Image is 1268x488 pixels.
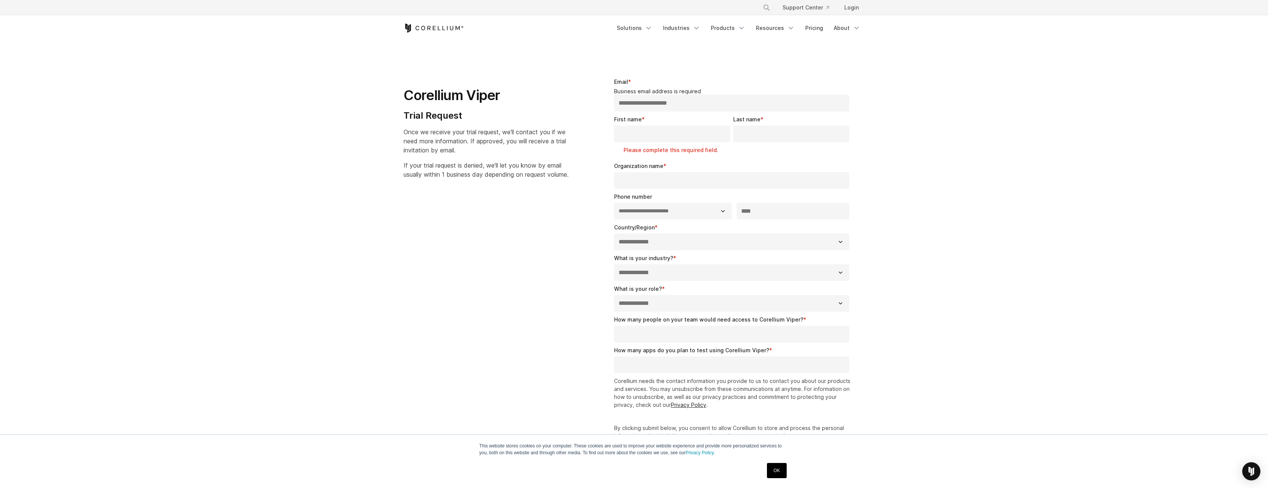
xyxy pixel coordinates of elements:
[754,1,865,14] div: Navigation Menu
[624,146,733,154] label: Please complete this required field.
[706,21,750,35] a: Products
[614,316,803,323] span: How many people on your team would need access to Corellium Viper?
[614,163,663,169] span: Organization name
[614,193,652,200] span: Phone number
[686,450,715,455] a: Privacy Policy.
[404,87,569,104] h1: Corellium Viper
[614,116,642,122] span: First name
[404,24,464,33] a: Corellium Home
[612,21,865,35] div: Navigation Menu
[614,78,628,85] span: Email
[404,128,566,154] span: Once we receive your trial request, we'll contact you if we need more information. If approved, y...
[776,1,835,14] a: Support Center
[614,347,769,353] span: How many apps do you plan to test using Corellium Viper?
[614,224,655,231] span: Country/Region
[404,162,569,178] span: If your trial request is denied, we'll let you know by email usually within 1 business day depend...
[479,442,789,456] p: This website stores cookies on your computer. These cookies are used to improve your website expe...
[829,21,865,35] a: About
[760,1,773,14] button: Search
[767,463,786,478] a: OK
[1242,462,1260,480] div: Open Intercom Messenger
[614,286,662,292] span: What is your role?
[614,255,673,261] span: What is your industry?
[838,1,865,14] a: Login
[614,424,853,440] p: By clicking submit below, you consent to allow Corellium to store and process the personal inform...
[404,110,569,121] h4: Trial Request
[614,88,853,95] legend: Business email address is required
[751,21,799,35] a: Resources
[658,21,705,35] a: Industries
[671,402,706,408] a: Privacy Policy
[801,21,828,35] a: Pricing
[614,377,853,409] p: Corellium needs the contact information you provide to us to contact you about our products and s...
[612,21,657,35] a: Solutions
[733,116,760,122] span: Last name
